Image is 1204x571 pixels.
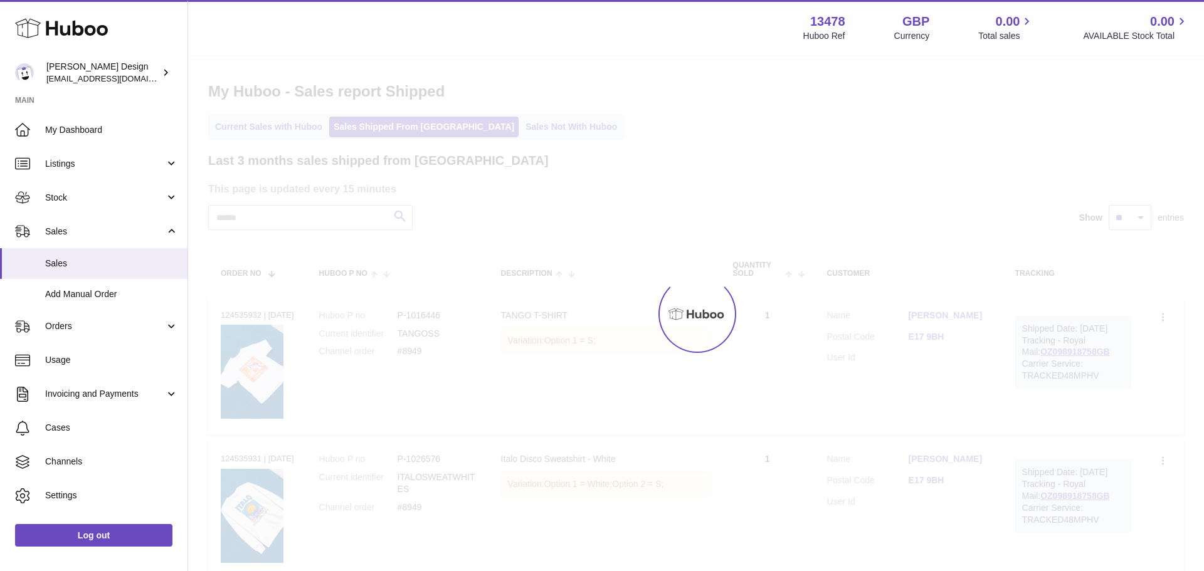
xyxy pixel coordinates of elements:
span: Cases [45,422,178,434]
a: Log out [15,524,172,547]
span: Invoicing and Payments [45,388,165,400]
span: Total sales [978,30,1034,42]
span: Settings [45,490,178,501]
span: Channels [45,456,178,468]
div: Huboo Ref [803,30,845,42]
strong: 13478 [810,13,845,30]
span: Sales [45,226,165,238]
span: Orders [45,320,165,332]
span: AVAILABLE Stock Total [1083,30,1189,42]
span: [EMAIL_ADDRESS][DOMAIN_NAME] [46,73,184,83]
span: Stock [45,192,165,204]
span: Usage [45,354,178,366]
strong: GBP [902,13,929,30]
span: Listings [45,158,165,170]
div: [PERSON_NAME] Design [46,61,159,85]
span: My Dashboard [45,124,178,136]
span: 0.00 [1150,13,1175,30]
span: 0.00 [996,13,1020,30]
span: Add Manual Order [45,288,178,300]
a: 0.00 Total sales [978,13,1034,42]
div: Currency [894,30,930,42]
a: 0.00 AVAILABLE Stock Total [1083,13,1189,42]
img: internalAdmin-13478@internal.huboo.com [15,63,34,82]
span: Sales [45,258,178,270]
